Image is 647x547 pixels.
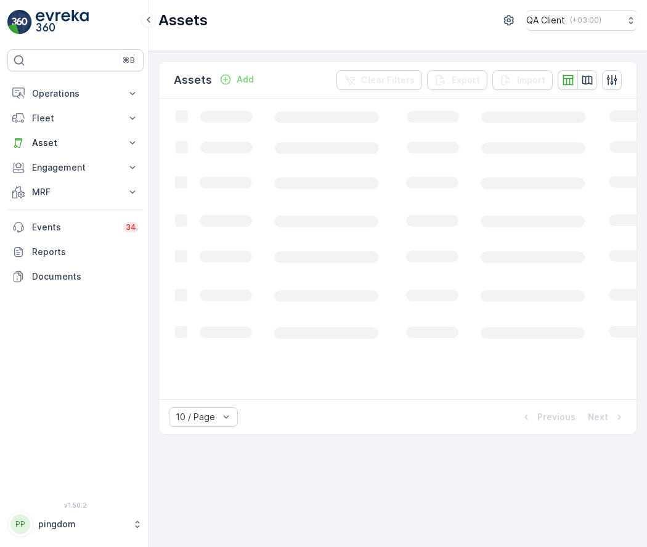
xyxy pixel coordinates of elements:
[126,222,136,232] p: 34
[32,246,139,258] p: Reports
[519,410,577,424] button: Previous
[32,221,116,233] p: Events
[517,74,545,86] p: Import
[7,215,144,240] a: Events34
[36,10,89,34] img: logo_light-DOdMpM7g.png
[7,131,144,155] button: Asset
[237,73,254,86] p: Add
[32,137,119,149] p: Asset
[570,15,601,25] p: ( +03:00 )
[214,72,259,87] button: Add
[10,514,30,534] div: PP
[7,264,144,289] a: Documents
[7,180,144,205] button: MRF
[32,87,119,100] p: Operations
[7,81,144,106] button: Operations
[361,74,415,86] p: Clear Filters
[427,70,487,90] button: Export
[174,71,212,89] p: Assets
[7,155,144,180] button: Engagement
[158,10,208,30] p: Assets
[587,410,627,424] button: Next
[452,74,480,86] p: Export
[7,106,144,131] button: Fleet
[526,10,637,31] button: QA Client(+03:00)
[336,70,422,90] button: Clear Filters
[38,518,126,530] p: pingdom
[7,240,144,264] a: Reports
[32,186,119,198] p: MRF
[7,501,144,509] span: v 1.50.2
[32,270,139,283] p: Documents
[537,411,576,423] p: Previous
[7,10,32,34] img: logo
[588,411,608,423] p: Next
[526,14,565,26] p: QA Client
[32,112,119,124] p: Fleet
[492,70,553,90] button: Import
[7,511,144,537] button: PPpingdom
[32,161,119,174] p: Engagement
[123,55,135,65] p: ⌘B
